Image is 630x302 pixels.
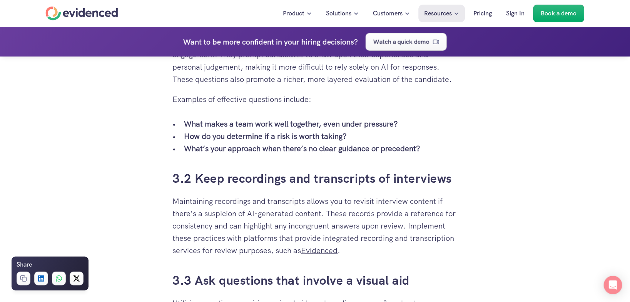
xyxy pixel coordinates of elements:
[474,8,492,18] p: Pricing
[604,276,622,294] div: Open Intercom Messenger
[533,5,585,22] a: Book a demo
[46,7,118,20] a: Home
[184,119,398,129] strong: What makes a team work well together, even under pressure?
[506,8,525,18] p: Sign In
[173,272,410,289] a: 3.3 Ask questions that involve a visual aid
[184,143,421,154] strong: What’s your approach when there’s no clear guidance or precedent?
[17,260,32,270] h6: Share
[173,93,458,105] p: Examples of effective questions include:
[424,8,452,18] p: Resources
[173,170,452,187] a: 3.2 Keep recordings and transcripts of interviews
[173,36,458,85] p: Questions without clear right or wrong answers encourage genuine candidate engagement. They promp...
[373,8,403,18] p: Customers
[301,245,338,255] a: Evidenced
[173,195,458,257] p: Maintaining recordings and transcripts allows you to revisit interview content if there's a suspi...
[541,8,577,18] p: Book a demo
[326,8,352,18] p: Solutions
[468,5,498,22] a: Pricing
[501,5,531,22] a: Sign In
[366,33,447,50] a: Watch a quick demo
[283,8,305,18] p: Product
[184,131,347,141] strong: How do you determine if a risk is worth taking?
[373,37,429,47] p: Watch a quick demo
[183,35,358,48] h4: Want to be more confident in your hiring decisions?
